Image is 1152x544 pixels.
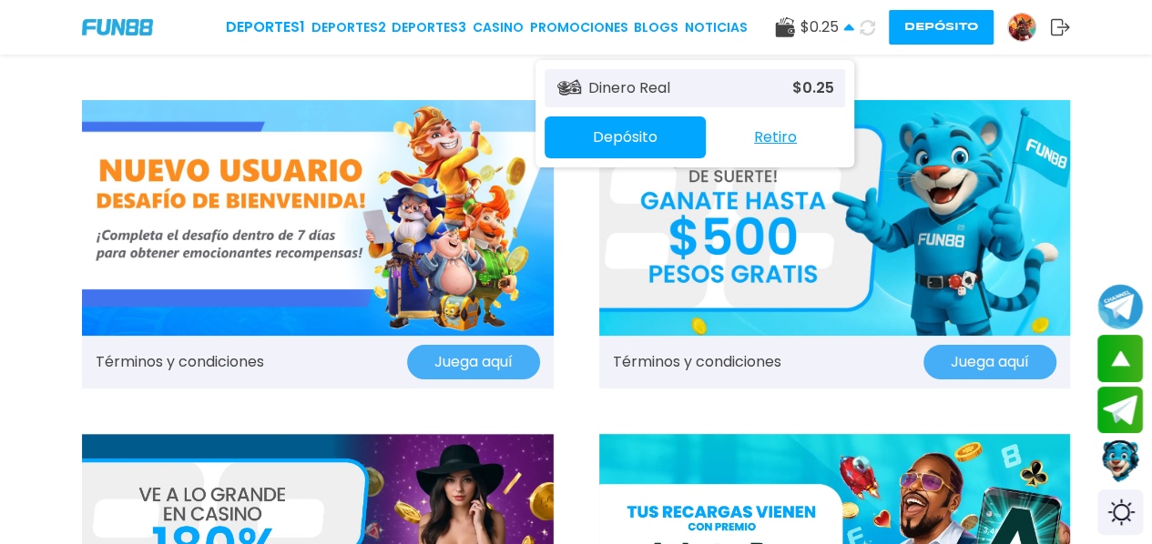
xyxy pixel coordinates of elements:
[82,19,153,35] img: Company Logo
[800,16,854,38] span: $ 0.25
[311,18,386,37] a: Deportes2
[1097,387,1143,434] button: Join telegram
[792,77,834,99] p: $ 0.25
[685,18,748,37] a: NOTICIAS
[392,18,466,37] a: Deportes3
[889,10,994,45] button: Depósito
[634,18,678,37] a: BLOGS
[1097,489,1143,535] div: Switch theme
[613,351,781,373] a: Términos y condiciones
[599,100,1071,336] img: Promo Banner
[82,100,554,336] img: Promo Banner
[1097,335,1143,382] button: scroll up
[530,18,628,37] a: Promociones
[1097,283,1143,330] button: Join telegram channel
[923,345,1056,379] button: Juega aquí
[1008,14,1035,41] img: Avatar
[96,351,264,373] a: Términos y condiciones
[588,77,670,99] p: Dinero Real
[706,118,845,156] button: Retiro
[545,116,706,158] button: Depósito
[1007,13,1050,42] a: Avatar
[473,18,524,37] a: CASINO
[226,16,305,38] a: Deportes1
[407,345,540,379] button: Juega aquí
[1097,438,1143,485] button: Contact customer service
